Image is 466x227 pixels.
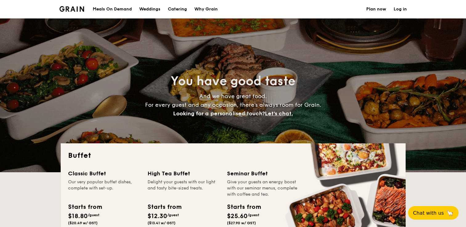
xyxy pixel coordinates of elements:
span: ($27.90 w/ GST) [227,221,256,225]
span: $18.80 [68,213,88,220]
div: Starts from [227,202,261,212]
h2: Buffet [68,151,398,161]
span: /guest [88,213,99,217]
span: ($13.41 w/ GST) [148,221,176,225]
div: Classic Buffet [68,169,140,178]
span: You have good taste [171,74,295,89]
div: High Tea Buffet [148,169,220,178]
button: Chat with us🦙 [408,206,459,220]
span: Looking for a personalised touch? [173,110,265,117]
span: 🦙 [446,209,454,217]
img: Grain [59,6,84,12]
span: ($20.49 w/ GST) [68,221,98,225]
span: /guest [248,213,259,217]
div: Delight your guests with our light and tasty bite-sized treats. [148,179,220,197]
span: Let's chat. [265,110,293,117]
span: $12.30 [148,213,167,220]
a: Logotype [59,6,84,12]
div: Starts from [148,202,181,212]
div: Our very popular buffet dishes, complete with set-up. [68,179,140,197]
span: /guest [167,213,179,217]
div: Seminar Buffet [227,169,299,178]
div: Starts from [68,202,102,212]
div: Give your guests an energy boost with our seminar menus, complete with coffee and tea. [227,179,299,197]
span: $25.60 [227,213,248,220]
span: Chat with us [413,210,444,216]
span: And we have great food. For every guest and any occasion, there’s always room for Grain. [145,93,321,117]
